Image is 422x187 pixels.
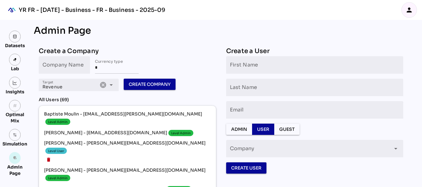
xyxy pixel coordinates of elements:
img: data.svg [13,34,17,39]
button: Create Company [124,79,176,90]
div: Optimal Mix [2,111,27,124]
button: User [252,124,274,135]
div: Insights [6,89,24,95]
span: Baptiste Moulin - [EMAIL_ADDRESS][PERSON_NAME][DOMAIN_NAME] [44,111,211,126]
div: mediaROI [5,3,19,17]
span: [PERSON_NAME] - [PERSON_NAME][EMAIL_ADDRESS][DOMAIN_NAME] [44,167,211,182]
button: Admin [226,124,252,135]
span: Guest [279,125,295,133]
div: Simulation [2,141,27,147]
div: Lab [8,66,22,72]
div: Level Admin [171,131,191,135]
div: YR FR - [DATE] - Business - FR - Business - 2025-09 [19,6,165,14]
span: Create User [231,164,261,172]
img: lab.svg [13,57,17,62]
div: Level User [48,149,64,153]
span: Admin [231,125,247,133]
span: Create Company [129,81,171,88]
span: User [257,125,269,133]
div: All Users (69) [39,96,216,103]
span: [PERSON_NAME] - [EMAIL_ADDRESS][DOMAIN_NAME] [44,129,211,137]
i: arrow_drop_down [392,145,400,152]
span: Revenue [42,84,62,90]
div: Datasets [5,42,25,49]
input: Last Name [230,79,400,96]
div: Create a Company [39,46,216,56]
button: Guest [274,124,300,135]
div: Admin Page [34,25,408,36]
div: Create a User [226,46,404,56]
img: settings.svg [13,133,17,137]
div: Level Admin [48,120,67,124]
i: Clear [99,81,107,89]
input: Company Name [42,56,86,74]
img: graph.svg [13,81,17,85]
input: First Name [230,56,400,74]
button: Create User [226,162,266,174]
i: person [405,6,413,14]
div: Admin Page [2,164,27,176]
i: arrow_drop_down [107,81,115,89]
div: Level Admin [48,176,67,180]
span: [PERSON_NAME] - [PERSON_NAME][EMAIL_ADDRESS][DOMAIN_NAME] [44,140,211,155]
i: grain [13,104,17,108]
i: delete [46,157,51,162]
input: Email [230,101,400,119]
i: admin_panel_settings [13,156,17,160]
input: Currency type [95,56,139,74]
